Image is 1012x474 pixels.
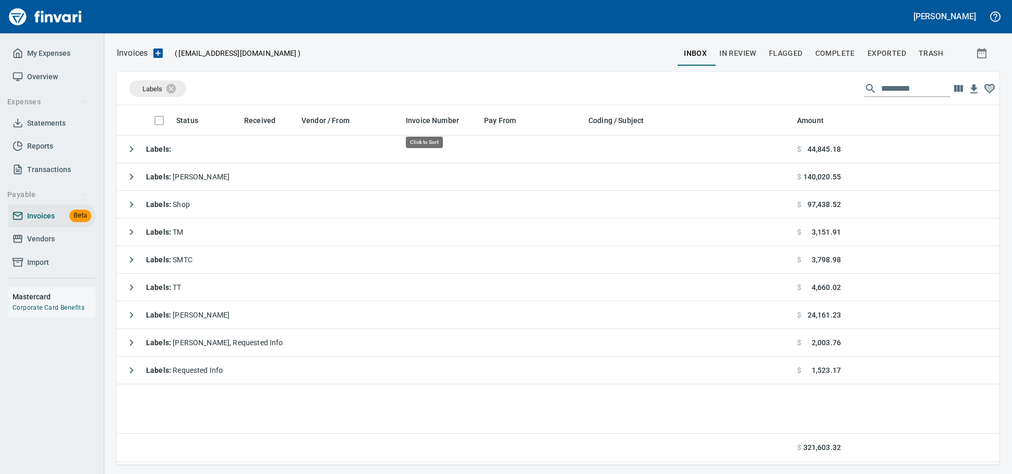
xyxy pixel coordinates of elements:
[302,114,350,127] span: Vendor / From
[684,47,707,60] span: inbox
[484,114,529,127] span: Pay From
[3,185,90,204] button: Payable
[8,65,95,89] a: Overview
[982,81,997,96] button: Column choices favorited. Click to reset to default
[129,80,186,97] div: Labels
[812,227,841,237] span: 3,151.91
[146,338,173,347] strong: Labels :
[176,114,198,127] span: Status
[406,114,459,127] span: Invoice Number
[808,144,841,154] span: 44,845.18
[27,117,66,130] span: Statements
[950,81,966,96] button: Choose columns to display
[588,114,644,127] span: Coding / Subject
[406,114,473,127] span: Invoice Number
[146,283,182,291] span: TT
[8,158,95,181] a: Transactions
[8,204,95,228] a: InvoicesBeta
[797,337,801,348] span: $
[815,47,855,60] span: Complete
[27,70,58,83] span: Overview
[148,47,168,59] button: Upload an Invoice
[808,310,841,320] span: 24,161.23
[719,47,756,60] span: In Review
[117,47,148,59] p: Invoices
[146,145,171,153] strong: Labels :
[808,199,841,210] span: 97,438.52
[117,47,148,59] nav: breadcrumb
[797,254,801,265] span: $
[142,85,162,93] span: Labels
[3,92,90,112] button: Expenses
[484,114,516,127] span: Pay From
[8,135,95,158] a: Reports
[911,8,979,25] button: [PERSON_NAME]
[27,47,70,60] span: My Expenses
[146,256,173,264] strong: Labels :
[797,310,801,320] span: $
[146,200,173,209] strong: Labels :
[302,114,363,127] span: Vendor / From
[797,144,801,154] span: $
[588,114,657,127] span: Coding / Subject
[769,47,803,60] span: Flagged
[27,210,55,223] span: Invoices
[7,188,86,201] span: Payable
[812,337,841,348] span: 2,003.76
[8,227,95,251] a: Vendors
[13,291,95,302] h6: Mastercard
[146,366,173,374] strong: Labels :
[868,47,906,60] span: Exported
[146,311,173,319] strong: Labels :
[146,283,173,291] strong: Labels :
[8,42,95,65] a: My Expenses
[919,47,943,60] span: trash
[797,442,801,453] span: $
[966,81,982,97] button: Download Table
[27,233,55,246] span: Vendors
[966,44,999,63] button: Show invoices within a particular date range
[176,114,212,127] span: Status
[6,4,85,29] img: Finvari
[13,304,85,311] a: Corporate Card Benefits
[27,140,53,153] span: Reports
[177,48,297,58] span: [EMAIL_ADDRESS][DOMAIN_NAME]
[146,311,230,319] span: [PERSON_NAME]
[69,210,91,222] span: Beta
[8,112,95,135] a: Statements
[797,114,837,127] span: Amount
[27,163,71,176] span: Transactions
[797,172,801,182] span: $
[812,254,841,265] span: 3,798.98
[146,200,190,209] span: Shop
[146,338,283,347] span: [PERSON_NAME], Requested Info
[8,251,95,274] a: Import
[812,282,841,293] span: 4,660.02
[797,227,801,237] span: $
[797,199,801,210] span: $
[797,114,824,127] span: Amount
[803,172,841,182] span: 140,020.55
[803,442,841,453] span: 321,603.32
[244,114,275,127] span: Received
[146,256,192,264] span: SMTC
[812,365,841,375] span: 1,523.17
[797,282,801,293] span: $
[146,228,184,236] span: TM
[146,366,223,374] span: Requested Info
[146,173,230,181] span: [PERSON_NAME]
[146,173,173,181] strong: Labels :
[797,365,801,375] span: $
[913,11,976,22] h5: [PERSON_NAME]
[7,95,86,108] span: Expenses
[244,114,289,127] span: Received
[27,256,49,269] span: Import
[168,48,300,58] p: ( )
[146,228,173,236] strong: Labels :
